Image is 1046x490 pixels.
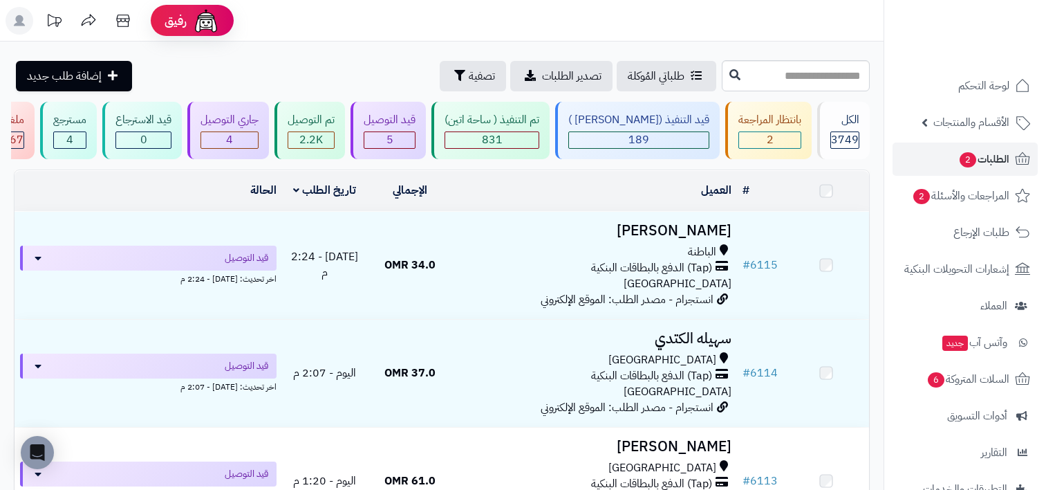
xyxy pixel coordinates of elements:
[893,216,1038,249] a: طلبات الإرجاع
[541,399,713,416] span: انستجرام - مصدر الطلب: الموقع الإلكتروني
[482,131,503,148] span: 831
[272,102,348,159] a: تم التوصيل 2.2K
[743,365,750,381] span: #
[429,102,552,159] a: تم التنفيذ ( ساحة اتين) 831
[37,7,71,38] a: تحديثات المنصة
[2,112,24,128] div: ملغي
[893,326,1038,359] a: وآتس آبجديد
[893,436,1038,469] a: التقارير
[926,370,1009,389] span: السلات المتروكة
[116,132,171,148] div: 0
[225,467,268,481] span: قيد التوصيل
[165,12,187,29] span: رفيق
[20,271,277,285] div: اخر تحديث: [DATE] - 2:24 م
[830,112,859,128] div: الكل
[288,112,335,128] div: تم التوصيل
[814,102,872,159] a: الكل3749
[364,112,415,128] div: قيد التوصيل
[980,296,1007,316] span: العملاء
[458,331,732,347] h3: سهيله الكتدي
[893,289,1038,323] a: العملاء
[225,359,268,373] span: قيد التوصيل
[393,182,427,199] a: الإجمالي
[115,112,171,128] div: قيد الاسترجاع
[953,223,1009,242] span: طلبات الإرجاع
[893,143,1038,176] a: الطلبات2
[552,102,722,159] a: قيد التنفيذ ([PERSON_NAME] ) 189
[140,131,147,148] span: 0
[542,68,601,84] span: تصدير الطلبات
[628,131,649,148] span: 189
[226,131,233,148] span: 4
[743,257,750,273] span: #
[893,253,1038,286] a: إشعارات التحويلات البنكية
[743,473,750,489] span: #
[364,132,415,148] div: 5
[440,61,506,91] button: تصفية
[913,188,931,205] span: 2
[743,473,778,489] a: #6113
[608,460,716,476] span: [GEOGRAPHIC_DATA]
[608,352,716,368] span: [GEOGRAPHIC_DATA]
[569,132,709,148] div: 189
[893,363,1038,396] a: السلات المتروكة6
[348,102,429,159] a: قيد التوصيل 5
[192,7,220,35] img: ai-face.png
[617,61,716,91] a: طلباتي المُوكلة
[958,149,1009,169] span: الطلبات
[893,69,1038,102] a: لوحة التحكم
[831,131,859,148] span: 3749
[291,248,358,281] span: [DATE] - 2:24 م
[384,473,436,489] span: 61.0 OMR
[701,182,731,199] a: العميل
[293,365,356,381] span: اليوم - 2:07 م
[16,61,132,91] a: إضافة طلب جديد
[384,365,436,381] span: 37.0 OMR
[200,112,259,128] div: جاري التوصيل
[933,113,1009,132] span: الأقسام والمنتجات
[66,131,73,148] span: 4
[628,68,684,84] span: طلباتي المُوكلة
[981,443,1007,462] span: التقارير
[541,291,713,308] span: انستجرام - مصدر الطلب: الموقع الإلكتروني
[624,275,731,292] span: [GEOGRAPHIC_DATA]
[293,182,356,199] a: تاريخ الطلب
[942,336,968,351] span: جديد
[959,152,977,168] span: 2
[912,186,1009,206] span: المراجعات والأسئلة
[250,182,277,199] a: الحالة
[743,257,778,273] a: #6115
[927,372,945,388] span: 6
[568,112,709,128] div: قيد التنفيذ ([PERSON_NAME] )
[445,132,539,148] div: 831
[21,436,54,469] div: Open Intercom Messenger
[510,61,613,91] a: تصدير الطلبات
[743,365,778,381] a: #6114
[688,244,716,260] span: الباطنة
[100,102,185,159] a: قيد الاسترجاع 0
[185,102,272,159] a: جاري التوصيل 4
[3,131,24,148] span: 467
[941,333,1007,352] span: وآتس آب
[739,132,801,148] div: 2
[738,112,801,128] div: بانتظار المراجعة
[904,260,1009,279] span: إشعارات التحويلات البنكية
[591,368,712,384] span: (Tap) الدفع بالبطاقات البنكية
[53,112,86,128] div: مسترجع
[469,68,495,84] span: تصفية
[624,383,731,400] span: [GEOGRAPHIC_DATA]
[893,399,1038,433] a: أدوات التسويق
[386,131,393,148] span: 5
[37,102,100,159] a: مسترجع 4
[27,68,102,84] span: إضافة طلب جديد
[384,257,436,273] span: 34.0 OMR
[722,102,814,159] a: بانتظار المراجعة 2
[445,112,539,128] div: تم التنفيذ ( ساحة اتين)
[947,406,1007,426] span: أدوات التسويق
[54,132,86,148] div: 4
[293,473,356,489] span: اليوم - 1:20 م
[288,132,334,148] div: 2247
[743,182,749,199] a: #
[3,132,24,148] div: 467
[225,251,268,265] span: قيد التوصيل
